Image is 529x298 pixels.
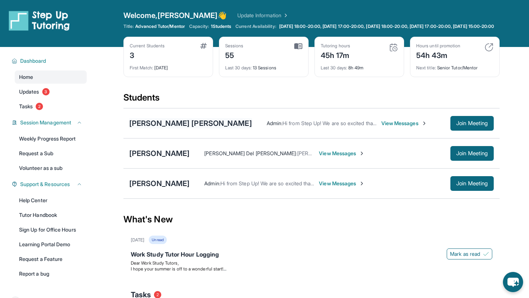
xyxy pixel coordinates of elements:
[15,194,87,207] a: Help Center
[359,150,365,156] img: Chevron-Right
[456,121,488,126] span: Join Meeting
[123,23,134,29] span: Title:
[131,250,492,260] div: Work Study Tutor Hour Logging
[15,238,87,251] a: Learning Portal Demo
[321,61,398,71] div: 8h 49m
[129,118,252,128] div: [PERSON_NAME] [PERSON_NAME]
[211,23,231,29] span: 1 Students
[267,120,283,126] span: Admin :
[123,203,500,236] div: What's New
[503,272,523,292] button: chat-button
[321,49,350,61] div: 45h 17m
[237,12,289,19] a: Update Information
[15,70,87,84] a: Home
[204,180,220,186] span: Admin :
[36,103,43,110] span: 2
[129,178,190,189] div: [PERSON_NAME]
[130,43,165,49] div: Current Students
[321,65,347,70] span: Last 30 days :
[123,10,227,21] span: Welcome, [PERSON_NAME] 👋
[416,61,493,71] div: Senior Tutor/Mentor
[15,132,87,145] a: Weekly Progress Report
[130,49,165,61] div: 3
[294,43,302,50] img: card
[200,43,207,49] img: card
[131,266,226,272] span: I hope your summer is off to a wonderful start!
[15,208,87,222] a: Tutor Handbook
[279,23,494,29] span: [DATE] 18:00-20:00, [DATE] 17:00-20:00, [DATE] 18:00-20:00, [DATE] 17:00-20:00, [DATE] 15:00-20:00
[483,251,489,257] img: Mark as read
[225,43,244,49] div: Sessions
[359,181,365,186] img: Chevron-Right
[135,23,184,29] span: Advanced Tutor/Mentor
[204,150,297,156] span: [PERSON_NAME] Del [PERSON_NAME] :
[225,61,302,71] div: 13 Sessions
[9,10,70,31] img: logo
[15,85,87,98] a: Updates3
[389,43,398,52] img: card
[130,65,153,70] span: First Match :
[20,57,46,65] span: Dashboard
[131,237,144,243] div: [DATE]
[450,176,494,191] button: Join Meeting
[319,150,365,157] span: View Messages
[381,120,427,127] span: View Messages
[485,43,493,52] img: card
[456,151,488,156] span: Join Meeting
[447,248,492,259] button: Mark as read
[129,148,190,159] div: [PERSON_NAME]
[225,65,252,70] span: Last 30 days :
[456,181,488,186] span: Join Meeting
[149,236,166,244] div: Unread
[281,12,289,19] img: Chevron Right
[20,119,71,126] span: Session Management
[123,92,500,108] div: Students
[20,181,70,188] span: Support & Resources
[450,116,494,131] button: Join Meeting
[321,43,350,49] div: Tutoring hours
[450,250,480,258] span: Mark as read
[19,103,33,110] span: Tasks
[15,147,87,160] a: Request a Sub
[278,23,496,29] a: [DATE] 18:00-20:00, [DATE] 17:00-20:00, [DATE] 18:00-20:00, [DATE] 17:00-20:00, [DATE] 15:00-20:00
[15,100,87,113] a: Tasks2
[416,49,460,61] div: 54h 43m
[131,260,179,266] span: Dear Work Study Tutors,
[416,65,436,70] span: Next title :
[17,181,82,188] button: Support & Resources
[15,223,87,236] a: Sign Up for Office Hours
[421,120,427,126] img: Chevron-Right
[42,88,50,95] span: 3
[17,119,82,126] button: Session Management
[130,61,207,71] div: [DATE]
[15,267,87,280] a: Report a bug
[17,57,82,65] button: Dashboard
[189,23,209,29] span: Capacity:
[19,88,39,95] span: Updates
[319,180,365,187] span: View Messages
[416,43,460,49] div: Hours until promotion
[450,146,494,161] button: Join Meeting
[15,161,87,175] a: Volunteer as a sub
[235,23,276,29] span: Current Availability:
[15,252,87,266] a: Request a Feature
[225,49,244,61] div: 55
[19,73,33,81] span: Home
